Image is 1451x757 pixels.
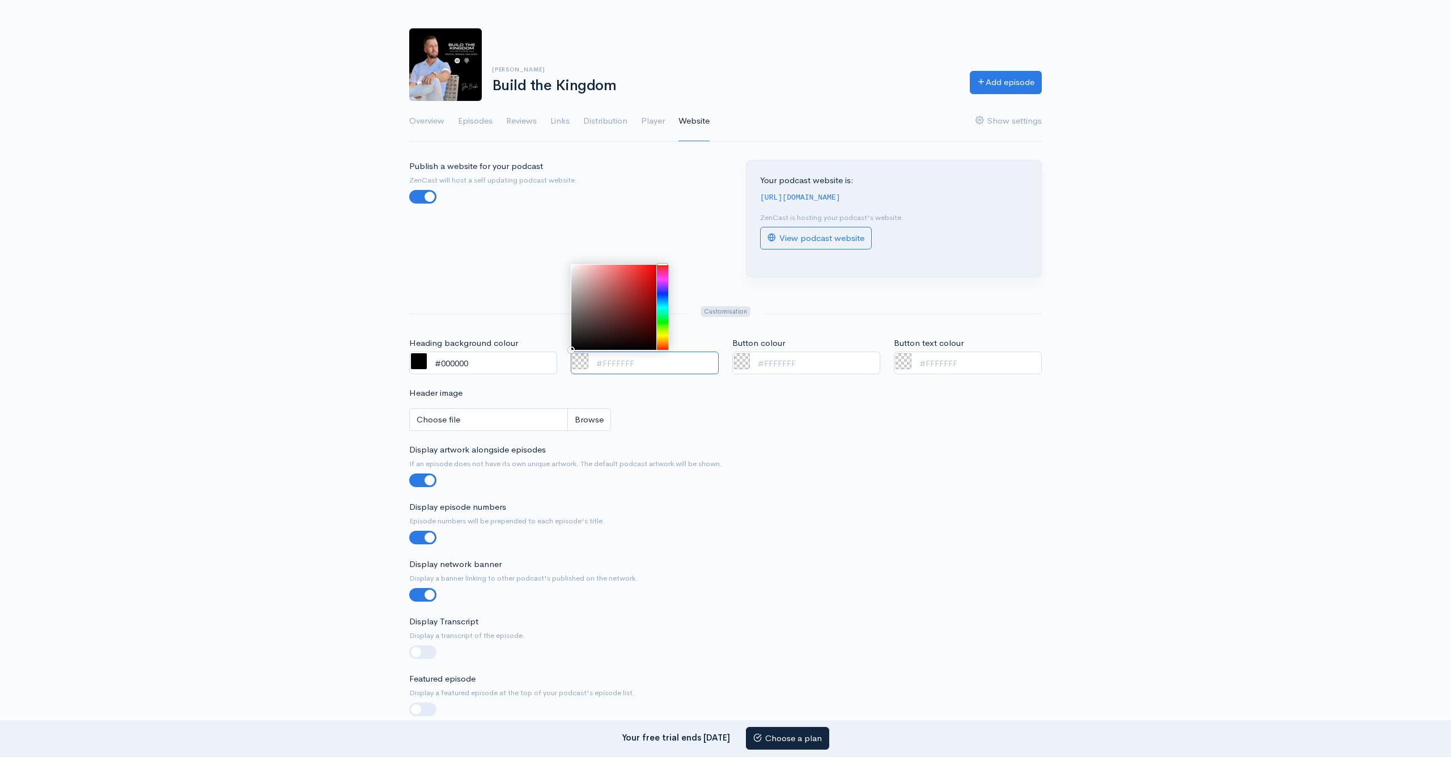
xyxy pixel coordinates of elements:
a: Show settings [975,101,1042,142]
small: Display a featured episode at the top of your podcast's episode list. [409,687,719,699]
a: Add episode [970,71,1042,94]
small: If an episode does not have its own unique artwork. The default podcast artwork will be shown. [409,458,1042,470]
a: Episodes [458,101,493,142]
label: Featured episode [409,673,476,686]
a: Links [550,101,570,142]
label: Display network banner [409,558,502,571]
a: Distribution [583,101,627,142]
p: ZenCast is hosting your podcast's website. [760,212,1028,223]
span: Customisation [701,306,750,317]
a: Choose a plan [746,727,829,750]
code: [URL][DOMAIN_NAME] [760,193,841,202]
a: Reviews [506,101,537,142]
input: #FFFFFFF [894,352,1042,375]
h6: [PERSON_NAME] [492,66,956,73]
small: ZenCast will host a self updating podcast website. [409,175,719,186]
input: #FFFFFFF [732,352,880,375]
a: Player [641,101,665,142]
a: View podcast website [760,227,872,250]
label: Display artwork alongside episodes [409,443,546,456]
p: Your podcast website is: [760,174,1028,187]
input: #FFFFFFF [409,352,557,375]
label: Display episode numbers [409,501,506,514]
small: Episode numbers will be prepended to each episode's title. [409,515,1042,527]
label: Button colour [732,337,785,350]
a: Overview [409,101,444,142]
strong: Your free trial ends [DATE] [622,731,730,742]
small: Display a transcript of the episode. [409,630,719,641]
input: #FFFFFFF [571,352,719,375]
h1: Build the Kingdom [492,78,956,94]
label: Publish a website for your podcast [409,160,543,173]
label: Heading background colour [409,337,518,350]
label: Header image [409,387,463,400]
a: Website [678,101,710,142]
small: Display a banner linking to other podcast's published on the network. [409,573,1042,584]
label: Display Transcript [409,615,478,628]
label: Button text colour [894,337,964,350]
